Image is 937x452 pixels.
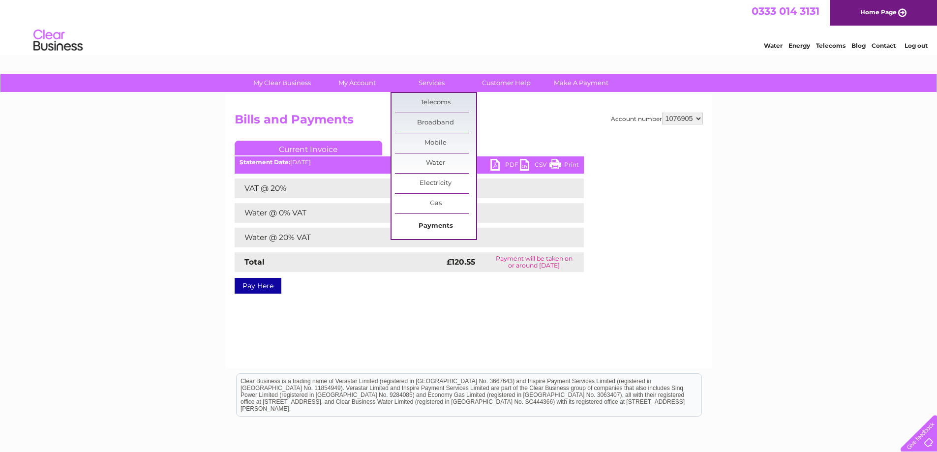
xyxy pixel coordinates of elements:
a: Current Invoice [235,141,382,155]
a: Services [391,74,472,92]
a: CSV [520,159,549,173]
a: My Clear Business [242,74,323,92]
td: Water @ 20% VAT [235,228,444,247]
b: Statement Date: [240,158,290,166]
a: Print [549,159,579,173]
div: Account number [611,113,703,124]
td: VAT @ 20% [235,179,444,198]
a: Payments [395,216,476,236]
a: Gas [395,194,476,213]
a: Telecoms [395,93,476,113]
strong: £120.55 [447,257,475,267]
img: logo.png [33,26,83,56]
a: Water [395,153,476,173]
td: Payment will be taken on or around [DATE] [484,252,583,272]
a: Water [764,42,783,49]
div: [DATE] [235,159,584,166]
a: Mobile [395,133,476,153]
td: £6.96 [444,179,561,198]
a: Energy [788,42,810,49]
a: Electricity [395,174,476,193]
a: Contact [872,42,896,49]
a: Broadband [395,113,476,133]
a: 0333 014 3131 [752,5,819,17]
h2: Bills and Payments [235,113,703,131]
a: Customer Help [466,74,547,92]
a: Make A Payment [541,74,622,92]
div: Clear Business is a trading name of Verastar Limited (registered in [GEOGRAPHIC_DATA] No. 3667643... [237,5,701,48]
td: £78.77 [444,203,564,223]
a: PDF [490,159,520,173]
a: My Account [316,74,397,92]
strong: Total [244,257,265,267]
a: Blog [851,42,866,49]
td: Water @ 0% VAT [235,203,444,223]
a: Telecoms [816,42,846,49]
td: £34.82 [444,228,564,247]
a: Pay Here [235,278,281,294]
a: Log out [905,42,928,49]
